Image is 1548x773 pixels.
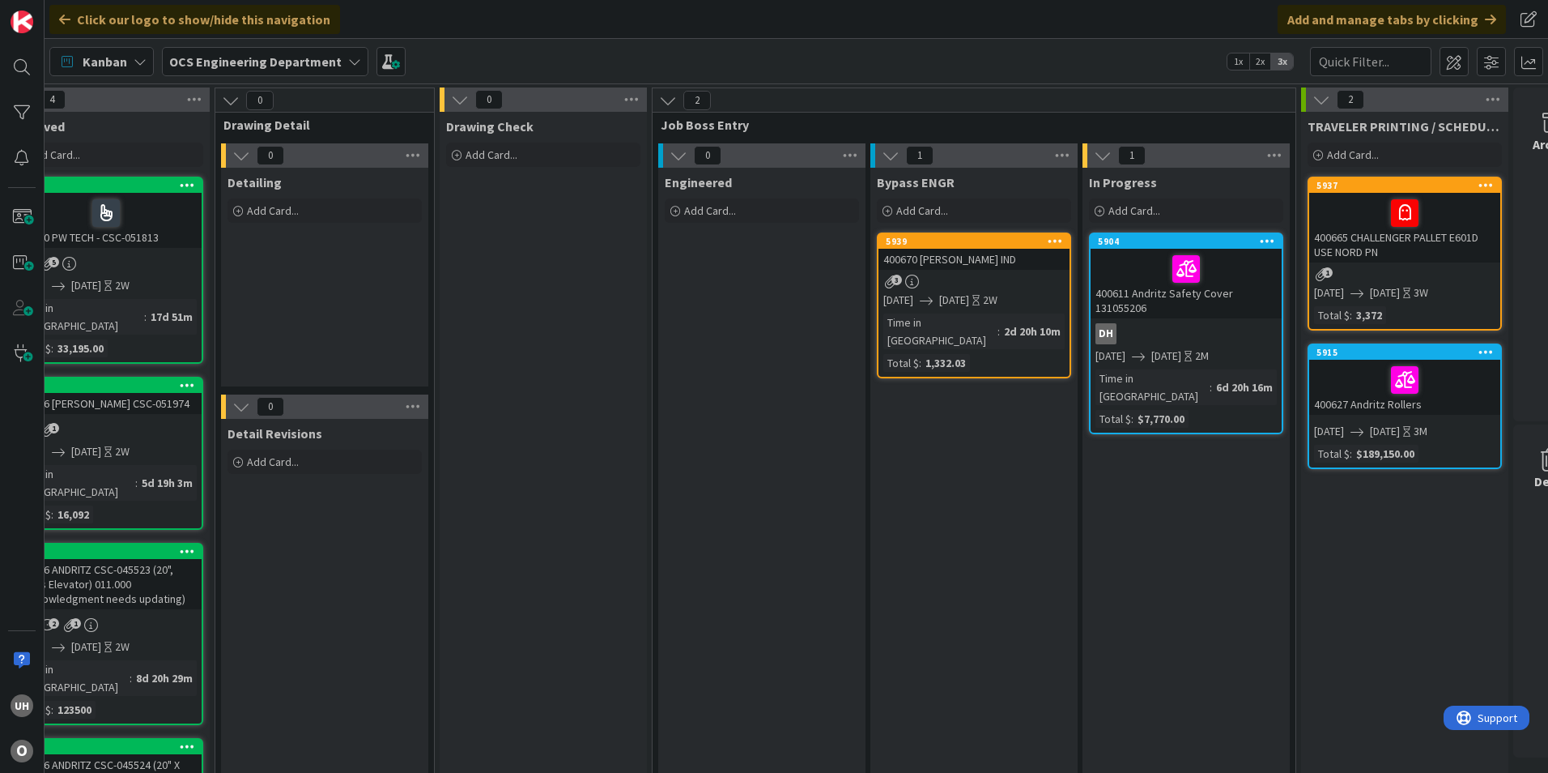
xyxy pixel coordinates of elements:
[138,474,197,492] div: 5d 19h 3m
[1210,378,1212,396] span: :
[1108,203,1160,218] span: Add Card...
[1118,146,1146,165] span: 1
[921,354,970,372] div: 1,332.03
[18,380,202,391] div: 5839
[877,174,955,190] span: Bypass ENGR
[169,53,342,70] b: OCS Engineering Department
[684,203,736,218] span: Add Card...
[223,117,414,133] span: Drawing Detail
[1091,234,1282,318] div: 5904400611 Andritz Safety Cover 131055206
[1352,445,1418,463] div: $189,150.00
[1195,348,1209,365] div: 2M
[1309,345,1500,415] div: 5915400627 Andritz Rollers
[466,147,517,162] span: Add Card...
[257,397,284,416] span: 0
[11,545,202,609] div: 5494400036 ANDRITZ CSC-045523 (20", Feeds Elevator) 011.000 (Acknowledgment needs updating)
[51,701,53,719] span: :
[51,340,53,357] span: :
[71,638,101,656] span: [DATE]
[683,91,711,110] span: 2
[11,178,202,248] div: 5865400550 PW TECH - CSC-051813
[1095,323,1116,344] div: DH
[1309,178,1500,193] div: 5937
[38,90,66,109] span: 4
[53,506,93,523] div: 16,092
[257,146,284,165] span: 0
[1091,323,1282,344] div: DH
[1131,410,1133,428] span: :
[11,393,202,414] div: 400516 [PERSON_NAME] CSC-051974
[1314,445,1350,463] div: Total $
[132,669,197,687] div: 8d 20h 29m
[11,545,202,559] div: 5494
[1350,306,1352,324] span: :
[1310,47,1431,76] input: Quick Filter...
[53,340,108,357] div: 33,195.00
[71,277,101,294] span: [DATE]
[1327,147,1379,162] span: Add Card...
[475,90,503,109] span: 0
[1095,410,1131,428] div: Total $
[28,147,80,162] span: Add Card...
[11,378,202,393] div: 5839
[1316,180,1500,191] div: 5937
[896,203,948,218] span: Add Card...
[246,91,274,110] span: 0
[147,308,197,326] div: 17d 51m
[1337,90,1364,109] span: 2
[1309,345,1500,360] div: 5915
[11,740,33,762] div: O
[1091,234,1282,249] div: 5904
[1314,423,1344,440] span: [DATE]
[71,443,101,460] span: [DATE]
[1309,360,1500,415] div: 400627 Andritz Rollers
[1227,53,1249,70] span: 1x
[1314,306,1350,324] div: Total $
[878,249,1070,270] div: 400670 [PERSON_NAME] IND
[1091,249,1282,318] div: 400611 Andritz Safety Cover 131055206
[1249,53,1271,70] span: 2x
[83,52,127,71] span: Kanban
[1098,236,1282,247] div: 5904
[15,465,135,501] div: Time in [GEOGRAPHIC_DATA]
[15,660,130,696] div: Time in [GEOGRAPHIC_DATA]
[1308,118,1502,135] span: TRAVELER PRINTING / SCHEDULING
[15,299,144,335] div: Time in [GEOGRAPHIC_DATA]
[883,354,919,372] div: Total $
[1322,267,1333,278] span: 1
[446,118,534,135] span: Drawing Check
[228,425,322,442] span: Detail Revisions
[1350,445,1352,463] span: :
[11,193,202,248] div: 400550 PW TECH - CSC-051813
[34,2,74,22] span: Support
[144,308,147,326] span: :
[49,5,340,34] div: Click our logo to show/hide this navigation
[18,741,202,753] div: 5495
[886,236,1070,247] div: 5939
[1314,284,1344,301] span: [DATE]
[1414,423,1427,440] div: 3M
[18,180,202,191] div: 5865
[1000,322,1065,340] div: 2d 20h 10m
[694,146,721,165] span: 0
[919,354,921,372] span: :
[1271,53,1293,70] span: 3x
[49,618,59,629] span: 2
[1316,347,1500,358] div: 5915
[1414,284,1428,301] div: 3W
[1370,423,1400,440] span: [DATE]
[891,275,902,285] span: 3
[135,474,138,492] span: :
[130,669,132,687] span: :
[1095,348,1125,365] span: [DATE]
[228,174,282,190] span: Detailing
[1089,174,1157,190] span: In Progress
[906,146,933,165] span: 1
[883,314,997,349] div: Time in [GEOGRAPHIC_DATA]
[939,292,969,309] span: [DATE]
[49,257,59,267] span: 5
[878,234,1070,270] div: 5939400670 [PERSON_NAME] IND
[1309,193,1500,263] div: 400665 CHALLENGER PALLET E601D USE NORD PN
[115,638,130,656] div: 2W
[53,701,96,719] div: 123500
